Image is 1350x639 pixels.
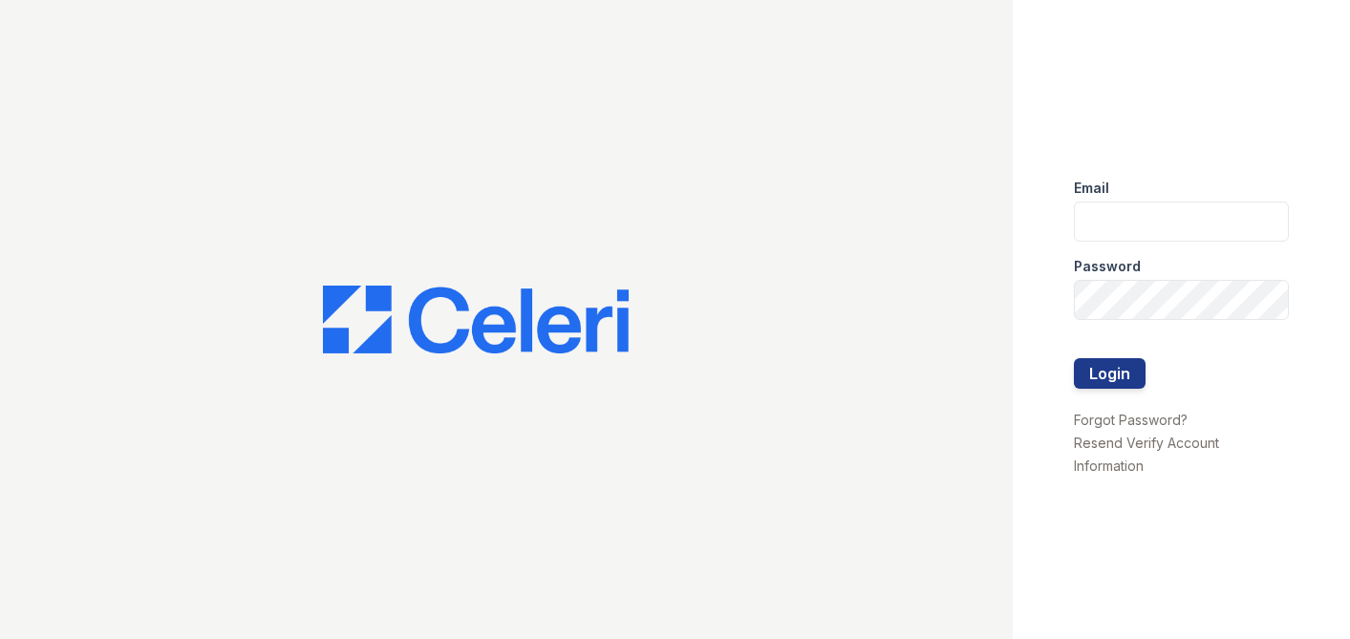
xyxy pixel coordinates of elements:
button: Login [1074,358,1146,389]
a: Forgot Password? [1074,412,1188,428]
label: Email [1074,179,1109,198]
img: CE_Logo_Blue-a8612792a0a2168367f1c8372b55b34899dd931a85d93a1a3d3e32e68fde9ad4.png [323,286,629,354]
a: Resend Verify Account Information [1074,435,1219,474]
label: Password [1074,257,1141,276]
